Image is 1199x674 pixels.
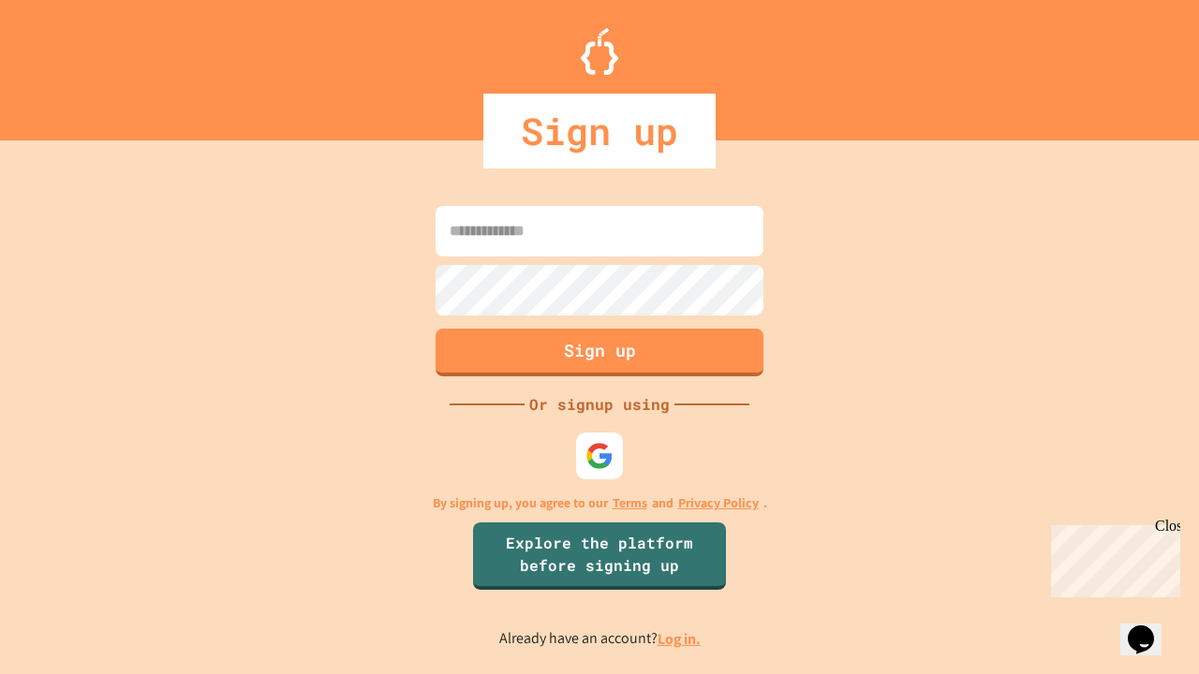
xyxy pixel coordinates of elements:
[658,629,701,649] a: Log in.
[613,493,647,513] a: Terms
[483,94,716,168] div: Sign up
[585,442,614,470] img: google-icon.svg
[436,329,763,376] button: Sign up
[1044,518,1180,597] iframe: chat widget
[7,7,129,119] div: Chat with us now!Close
[499,627,701,651] p: Already have an account?
[525,393,674,416] div: Or signup using
[678,493,759,513] a: Privacy Policy
[433,493,767,513] p: By signing up, you agree to our and .
[473,522,726,590] a: Explore the platform before signing up
[581,28,618,75] img: Logo.svg
[1120,599,1180,655] iframe: chat widget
